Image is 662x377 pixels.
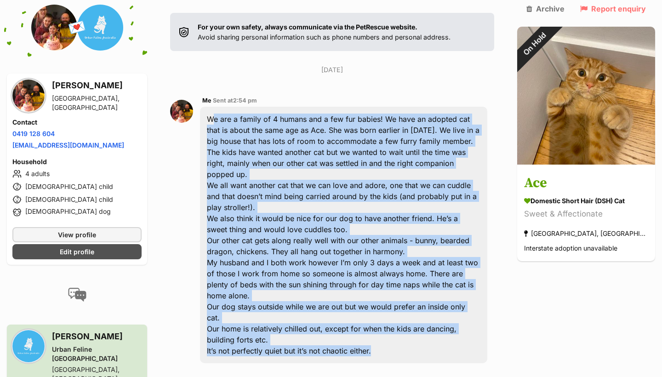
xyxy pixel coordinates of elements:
[77,5,123,51] img: Urban Feline Australia profile pic
[198,23,417,31] strong: For your own safety, always communicate via the PetRescue website.
[213,97,257,104] span: Sent at
[233,97,257,104] span: 2:54 pm
[504,14,564,74] div: On Hold
[524,208,648,221] div: Sweet & Affectionate
[52,79,142,92] h3: [PERSON_NAME]
[12,157,142,166] h4: Household
[517,157,655,166] a: On Hold
[200,107,487,363] div: We are a family of 4 humans and a few fur babies! We have an adopted cat that is about the same a...
[12,141,124,149] a: [EMAIL_ADDRESS][DOMAIN_NAME]
[12,207,142,218] li: [DEMOGRAPHIC_DATA] dog
[12,330,45,362] img: Urban Feline Australia profile pic
[170,100,193,123] img: Terri Hill profile pic
[517,27,655,165] img: Ace
[12,244,142,259] a: Edit profile
[517,166,655,262] a: Ace Domestic Short Hair (DSH) Cat Sweet & Affectionate [GEOGRAPHIC_DATA], [GEOGRAPHIC_DATA] Inter...
[67,18,87,38] span: 💌
[170,65,494,74] p: [DATE]
[52,330,142,343] h3: [PERSON_NAME]
[524,245,617,252] span: Interstate adoption unavailable
[52,345,142,363] div: Urban Feline [GEOGRAPHIC_DATA]
[31,5,77,51] img: Terri Hill profile pic
[52,94,142,112] div: [GEOGRAPHIC_DATA], [GEOGRAPHIC_DATA]
[198,22,451,42] p: Avoid sharing personal information such as phone numbers and personal address.
[12,181,142,192] li: [DEMOGRAPHIC_DATA] child
[12,130,55,137] a: 0419 128 604
[524,228,648,240] div: [GEOGRAPHIC_DATA], [GEOGRAPHIC_DATA]
[12,80,45,112] img: Terri Hill profile pic
[524,196,648,206] div: Domestic Short Hair (DSH) Cat
[202,97,211,104] span: Me
[60,247,94,257] span: Edit profile
[526,5,565,13] a: Archive
[68,288,86,302] img: conversation-icon-4a6f8262b818ee0b60e3300018af0b2d0b884aa5de6e9bcb8d3d4eeb1a70a7c4.svg
[12,227,142,242] a: View profile
[58,230,96,240] span: View profile
[12,194,142,205] li: [DEMOGRAPHIC_DATA] child
[12,168,142,179] li: 4 adults
[12,118,142,127] h4: Contact
[524,173,648,194] h3: Ace
[580,5,646,13] a: Report enquiry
